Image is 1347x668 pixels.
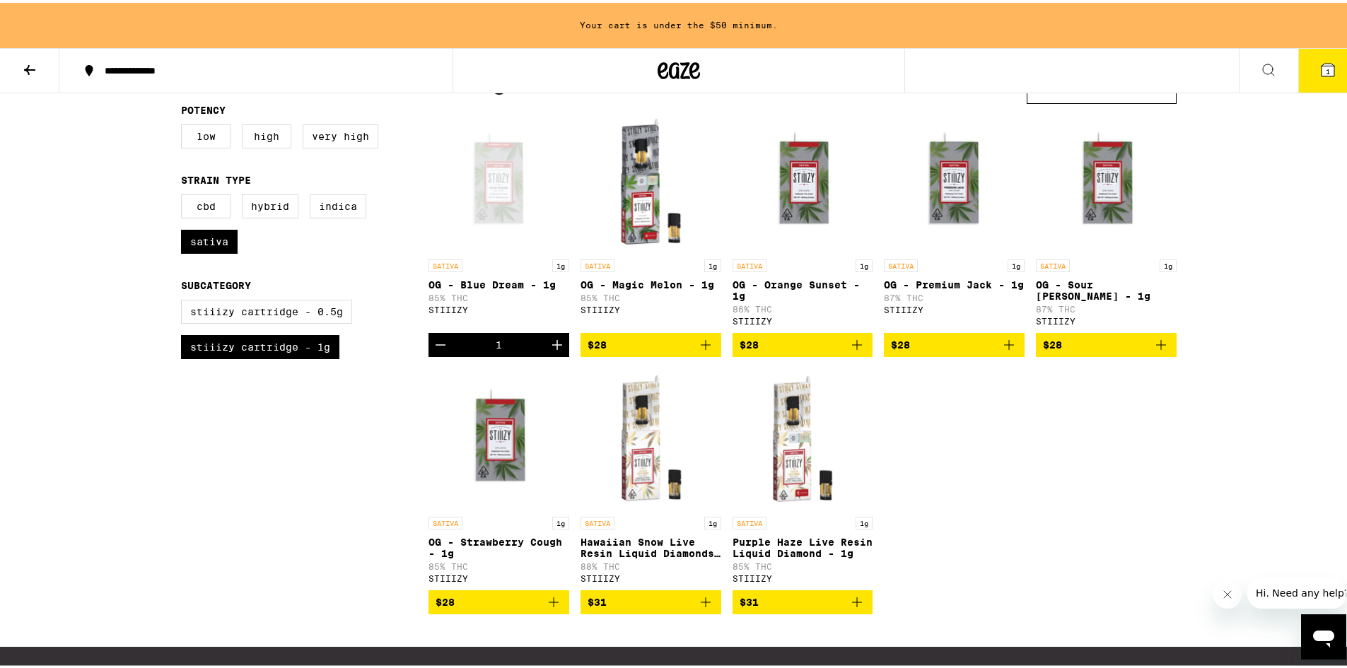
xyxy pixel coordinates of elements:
button: Add to bag [733,330,873,354]
img: STIIIZY - OG - Sour Tangie - 1g [1036,108,1177,250]
a: Open page for OG - Blue Dream - 1g from STIIIZY [428,108,569,330]
div: STIIIZY [733,314,873,323]
p: 1g [1008,257,1025,269]
iframe: Button to launch messaging window [1301,611,1346,657]
label: Low [181,122,231,146]
span: $28 [740,336,759,348]
label: Indica [310,192,366,216]
button: Add to bag [733,587,873,611]
label: High [242,122,291,146]
p: OG - Blue Dream - 1g [428,276,569,288]
p: OG - Premium Jack - 1g [884,276,1025,288]
span: $28 [891,336,910,348]
span: $28 [1043,336,1062,348]
p: SATIVA [733,257,766,269]
p: OG - Magic Melon - 1g [581,276,721,288]
p: OG - Sour [PERSON_NAME] - 1g [1036,276,1177,299]
a: Open page for Purple Haze Live Resin Liquid Diamond - 1g from STIIIZY [733,365,873,587]
a: Open page for OG - Sour Tangie - 1g from STIIIZY [1036,108,1177,330]
div: STIIIZY [1036,314,1177,323]
a: Open page for OG - Strawberry Cough - 1g from STIIIZY [428,365,569,587]
p: 88% THC [581,559,721,568]
div: 1 [496,336,502,348]
p: 1g [552,514,569,527]
p: OG - Orange Sunset - 1g [733,276,873,299]
button: Increment [545,330,569,354]
p: 85% THC [428,291,569,300]
span: Hi. Need any help? [8,10,102,21]
img: STIIIZY - OG - Orange Sunset - 1g [733,108,873,250]
div: STIIIZY [581,571,721,580]
img: STIIIZY - OG - Premium Jack - 1g [884,108,1025,250]
span: $28 [436,594,455,605]
iframe: Close message [1213,578,1242,606]
p: 1g [704,257,721,269]
p: SATIVA [428,514,462,527]
img: STIIIZY - Purple Haze Live Resin Liquid Diamond - 1g [733,365,873,507]
p: Purple Haze Live Resin Liquid Diamond - 1g [733,534,873,556]
div: STIIIZY [428,303,569,312]
button: Decrement [428,330,453,354]
span: 1 [1326,64,1330,73]
img: STIIIZY - OG - Magic Melon - 1g [581,108,721,250]
div: STIIIZY [733,571,873,580]
p: SATIVA [733,514,766,527]
a: Open page for Hawaiian Snow Live Resin Liquid Diamonds - 1g from STIIIZY [581,365,721,587]
button: Add to bag [1036,330,1177,354]
p: SATIVA [581,257,614,269]
label: Very High [303,122,378,146]
p: SATIVA [884,257,918,269]
span: $31 [588,594,607,605]
button: Add to bag [581,330,721,354]
p: Hawaiian Snow Live Resin Liquid Diamonds - 1g [581,534,721,556]
label: Hybrid [242,192,298,216]
img: STIIIZY - Hawaiian Snow Live Resin Liquid Diamonds - 1g [581,365,721,507]
label: Sativa [181,227,238,251]
p: 87% THC [884,291,1025,300]
p: OG - Strawberry Cough - 1g [428,534,569,556]
span: $31 [740,594,759,605]
p: 85% THC [581,291,721,300]
a: Open page for OG - Orange Sunset - 1g from STIIIZY [733,108,873,330]
p: 85% THC [733,559,873,568]
button: Add to bag [884,330,1025,354]
p: 87% THC [1036,302,1177,311]
label: CBD [181,192,231,216]
div: STIIIZY [581,303,721,312]
a: Open page for OG - Premium Jack - 1g from STIIIZY [884,108,1025,330]
span: $28 [588,336,607,348]
p: 1g [856,257,873,269]
legend: Potency [181,102,226,113]
p: 85% THC [428,559,569,568]
label: STIIIZY Cartridge - 0.5g [181,297,352,321]
p: 1g [552,257,569,269]
p: 86% THC [733,302,873,311]
div: STIIIZY [428,571,569,580]
p: 1g [856,514,873,527]
button: Add to bag [581,587,721,611]
button: Add to bag [428,587,569,611]
p: 1g [704,514,721,527]
label: STIIIZY Cartridge - 1g [181,332,339,356]
legend: Strain Type [181,172,251,183]
p: SATIVA [1036,257,1070,269]
iframe: Message from company [1247,575,1346,606]
a: Open page for OG - Magic Melon - 1g from STIIIZY [581,108,721,330]
p: SATIVA [428,257,462,269]
legend: Subcategory [181,277,251,288]
div: STIIIZY [884,303,1025,312]
p: SATIVA [581,514,614,527]
p: 1g [1160,257,1177,269]
img: STIIIZY - OG - Strawberry Cough - 1g [428,365,569,507]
